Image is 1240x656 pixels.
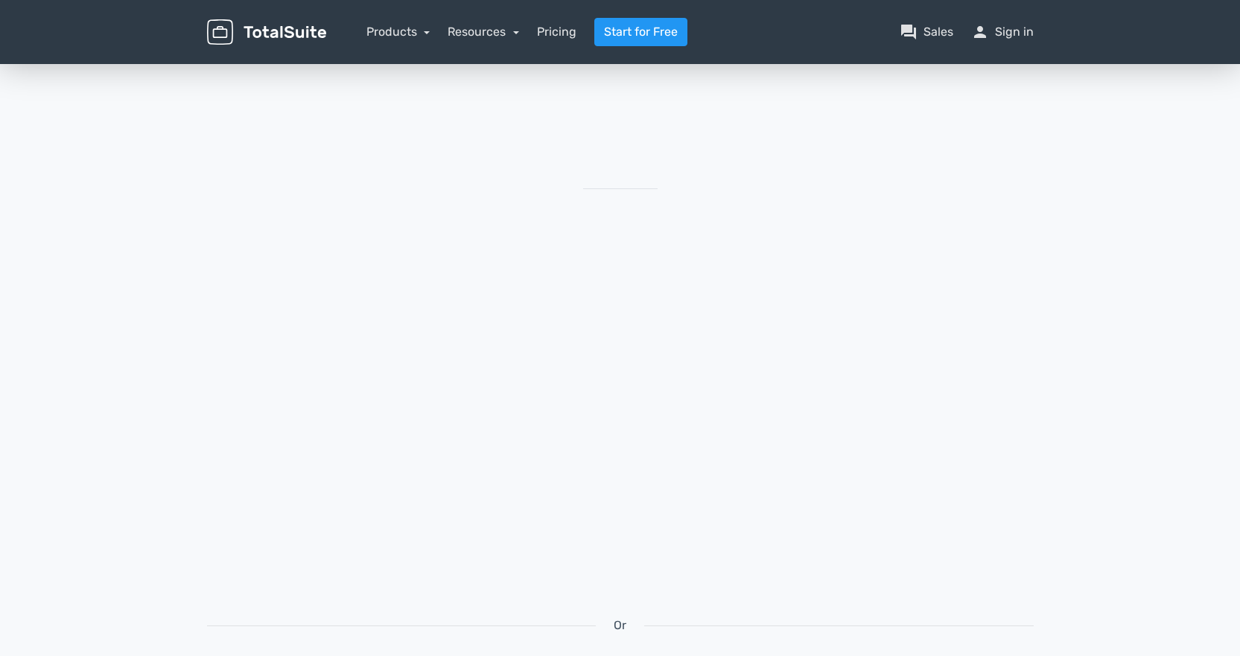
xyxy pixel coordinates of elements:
span: person [971,23,989,41]
span: Or [614,617,626,634]
a: Start for Free [594,18,687,46]
a: personSign in [971,23,1034,41]
a: Resources [448,25,519,39]
span: question_answer [900,23,918,41]
a: question_answerSales [900,23,953,41]
a: Products [366,25,430,39]
a: Pricing [537,23,576,41]
img: TotalSuite for WordPress [207,19,326,45]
